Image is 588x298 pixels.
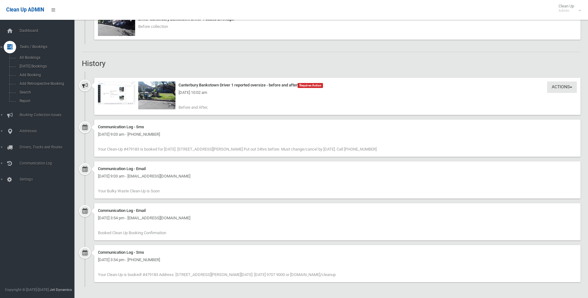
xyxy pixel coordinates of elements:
[98,189,160,193] span: Your Bulky Waste Clean-Up is Soon
[18,161,79,165] span: Communication Log
[18,73,74,77] span: Add Booking
[138,24,168,29] span: Before collection
[98,249,577,256] div: Communication Log - Sms
[555,4,580,13] span: Clean Up
[559,8,574,13] small: Admin
[98,214,577,222] div: [DATE] 3:54 pm - [EMAIL_ADDRESS][DOMAIN_NAME]
[18,28,79,33] span: Dashboard
[98,207,577,214] div: Communication Log - Email
[18,129,79,133] span: Addresses
[98,272,336,277] span: Your Clean-Up is booked! #479183 Address: [STREET_ADDRESS][PERSON_NAME][DATE]: [DATE] 9707 9000 o...
[98,147,377,151] span: Your Clean-Up #479183 is booked for [DATE]. [STREET_ADDRESS][PERSON_NAME] Put out 24hrs before. M...
[98,8,135,36] img: 2025-08-2609.57.025242109394642866342.jpg
[18,113,79,117] span: Booking Collection Issues
[98,165,577,173] div: Communication Log - Email
[50,287,72,292] strong: Jet Dynamics
[547,81,577,93] button: Actions
[98,89,577,96] div: [DATE] 10:02 am
[179,105,208,110] span: Before and After,
[98,131,577,138] div: [DATE] 9:03 am - [PHONE_NUMBER]
[18,45,79,49] span: Tasks / Bookings
[6,7,44,13] span: Clean Up ADMIN
[18,99,74,103] span: Report
[18,81,74,86] span: Add Retrospective Booking
[298,83,323,88] span: Requires Action
[138,81,175,109] img: 2025-08-2610.01.162723993783593970601.jpg
[18,64,74,68] span: [DATE] Bookings
[98,230,166,235] span: Booked Clean Up Booking Confirmation
[98,256,577,264] div: [DATE] 3:54 pm - [PHONE_NUMBER]
[82,59,581,68] h2: History
[98,173,577,180] div: [DATE] 9:03 am - [EMAIL_ADDRESS][DOMAIN_NAME]
[18,177,79,182] span: Settings
[18,90,74,94] span: Search
[98,123,577,131] div: Communication Log - Sms
[98,81,577,89] div: Canterbury Bankstown Driver 1 reported oversize - before and after
[98,81,135,105] img: Screenshot_20250826-100220_Firefox.jpg
[5,287,49,292] span: Copyright © [DATE]-[DATE]
[18,55,74,60] span: All Bookings
[18,145,79,149] span: Drivers, Trucks and Routes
